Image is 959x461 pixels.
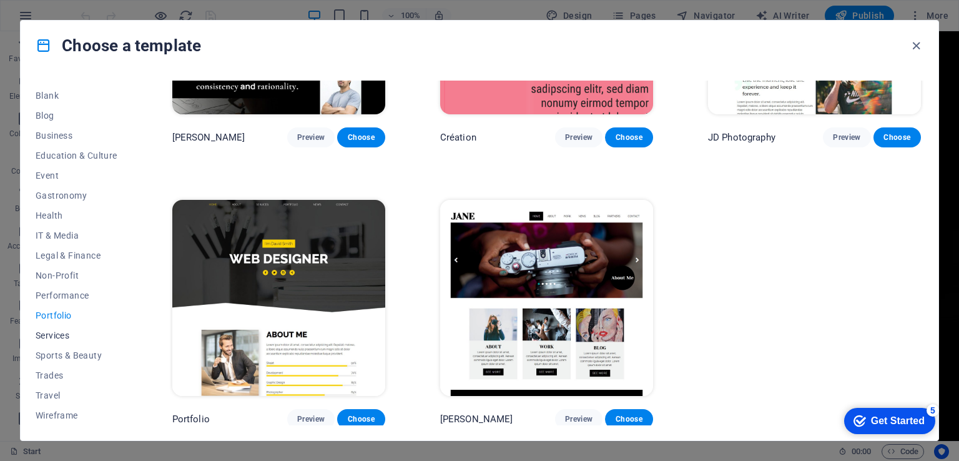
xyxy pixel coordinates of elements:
button: Choose [605,409,652,429]
button: Choose [337,409,385,429]
div: Get Started 5 items remaining, 0% complete [10,6,101,32]
span: Performance [36,290,117,300]
button: Portfolio [36,305,117,325]
button: Preview [555,127,602,147]
span: Choose [883,132,911,142]
span: Travel [36,390,117,400]
div: 5 [92,2,105,15]
button: Choose [337,127,385,147]
button: Sports & Beauty [36,345,117,365]
span: Blog [36,111,117,121]
img: Jane [440,200,653,396]
button: Services [36,325,117,345]
button: Health [36,206,117,226]
span: Business [36,131,117,141]
span: Gastronomy [36,191,117,201]
span: Health [36,211,117,221]
p: [PERSON_NAME] [172,131,245,144]
span: Preview [565,414,593,424]
button: Gastronomy [36,186,117,206]
button: Choose [873,127,921,147]
span: Choose [615,414,642,424]
button: Wireframe [36,405,117,425]
button: Preview [823,127,870,147]
button: Preview [555,409,602,429]
span: Preview [833,132,860,142]
button: Business [36,126,117,146]
div: Get Started [37,14,91,25]
button: Education & Culture [36,146,117,166]
h4: Choose a template [36,36,201,56]
button: Preview [287,409,335,429]
span: Preview [565,132,593,142]
button: IT & Media [36,226,117,245]
button: Trades [36,365,117,385]
p: Création [440,131,476,144]
button: Preview [287,127,335,147]
span: Preview [297,414,325,424]
button: Travel [36,385,117,405]
button: Blank [36,86,117,106]
span: Choose [615,132,642,142]
img: Portfolio [172,200,385,396]
span: IT & Media [36,230,117,240]
button: Event [36,166,117,186]
span: Event [36,171,117,181]
span: Choose [347,414,375,424]
span: Education & Culture [36,151,117,161]
span: Wireframe [36,410,117,420]
span: Sports & Beauty [36,350,117,360]
span: Portfolio [36,310,117,320]
span: Blank [36,91,117,101]
p: [PERSON_NAME] [440,413,513,425]
button: Legal & Finance [36,245,117,265]
span: Non-Profit [36,270,117,280]
span: Trades [36,370,117,380]
button: Non-Profit [36,265,117,285]
span: Services [36,330,117,340]
button: Performance [36,285,117,305]
p: Portfolio [172,413,210,425]
button: Blog [36,106,117,126]
span: Preview [297,132,325,142]
span: Legal & Finance [36,250,117,260]
button: Choose [605,127,652,147]
span: Choose [347,132,375,142]
p: JD Photography [708,131,775,144]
